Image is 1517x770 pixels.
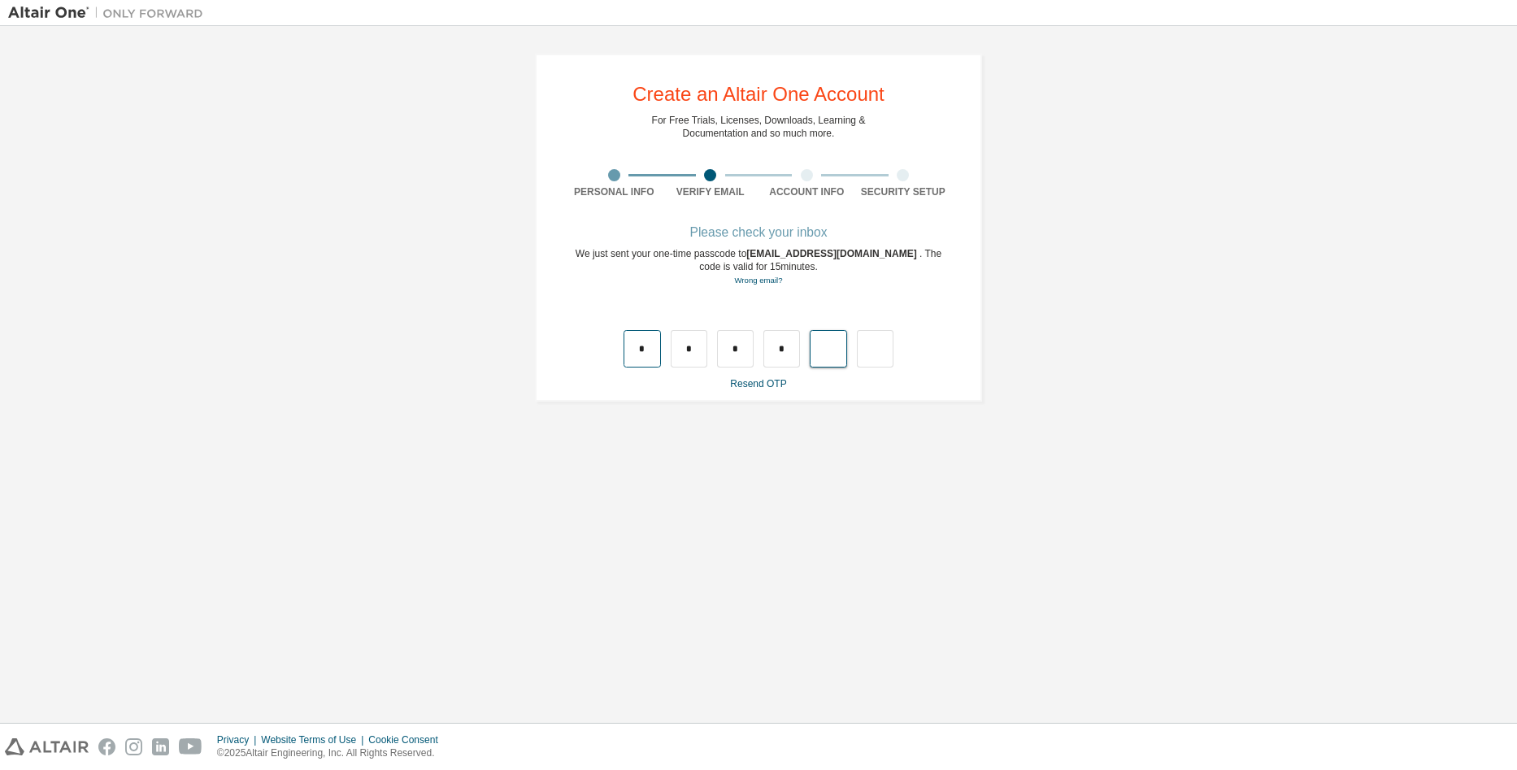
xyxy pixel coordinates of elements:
div: We just sent your one-time passcode to . The code is valid for 15 minutes. [566,247,951,287]
span: [EMAIL_ADDRESS][DOMAIN_NAME] [746,248,919,259]
div: Privacy [217,733,261,746]
a: Resend OTP [730,378,786,389]
img: altair_logo.svg [5,738,89,755]
img: Altair One [8,5,211,21]
div: Website Terms of Use [261,733,368,746]
img: youtube.svg [179,738,202,755]
div: Create an Altair One Account [632,85,885,104]
div: Security Setup [855,185,952,198]
div: Personal Info [566,185,663,198]
p: © 2025 Altair Engineering, Inc. All Rights Reserved. [217,746,448,760]
div: For Free Trials, Licenses, Downloads, Learning & Documentation and so much more. [652,114,866,140]
img: facebook.svg [98,738,115,755]
a: Go back to the registration form [734,276,782,285]
img: linkedin.svg [152,738,169,755]
div: Account Info [758,185,855,198]
div: Please check your inbox [566,228,951,237]
img: instagram.svg [125,738,142,755]
div: Verify Email [663,185,759,198]
div: Cookie Consent [368,733,447,746]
